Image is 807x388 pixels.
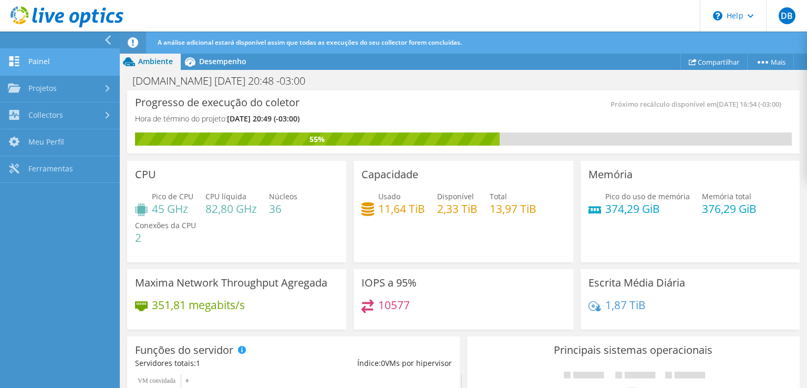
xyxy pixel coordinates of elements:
a: Compartilhar [680,54,748,70]
h4: 2,33 TiB [437,203,478,215]
div: Servidores totais: [135,358,293,369]
h4: 1,87 TiB [605,299,646,311]
span: Núcleos [269,191,297,201]
h1: [DOMAIN_NAME] [DATE] 20:48 -03:00 [128,75,322,87]
h4: 10577 [378,299,410,311]
h3: Escrita Média Diária [588,277,685,289]
div: Índice: VMs por hipervisor [293,358,451,369]
h4: 13,97 TiB [490,203,536,215]
span: Desempenho [199,56,246,66]
span: 0 [381,358,385,368]
h4: 374,29 GiB [605,203,690,215]
span: 1 [196,358,200,368]
a: Mais [747,54,794,70]
div: 55% [135,134,500,145]
span: A análise adicional estará disponível assim que todas as execuções do seu collector forem concluí... [158,38,462,47]
span: Usado [378,191,400,201]
h4: 36 [269,203,297,215]
h3: Principais sistemas operacionais [475,344,792,356]
h3: Capacidade [361,169,418,180]
span: Próximo recálculo disponível em [611,99,787,109]
span: DB [779,7,795,24]
span: [DATE] 16:54 (-03:00) [717,99,781,109]
span: Pico de CPU [152,191,193,201]
span: Conexões da CPU [135,220,196,230]
h3: Maxima Network Throughput Agregada [135,277,327,289]
span: CPU líquida [205,191,246,201]
h4: 376,29 GiB [702,203,757,215]
h3: IOPS a 95% [361,277,417,289]
h3: CPU [135,169,156,180]
h3: Memória [588,169,633,180]
text: 0 [186,378,189,383]
h4: 82,80 GHz [205,203,257,215]
span: Ambiente [138,56,173,66]
h4: 351,81 megabits/s [152,299,245,311]
h4: Hora de término do projeto: [135,113,299,125]
svg: \n [713,11,722,21]
text: VM convidada [138,377,175,384]
h3: Funções do servidor [135,344,233,356]
span: Memória total [702,191,751,201]
h4: 2 [135,232,196,243]
span: Pico do uso de memória [605,191,690,201]
span: Total [490,191,507,201]
span: Disponível [437,191,474,201]
span: [DATE] 20:49 (-03:00) [227,114,299,124]
h4: 11,64 TiB [378,203,425,215]
h4: 45 GHz [152,203,193,215]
